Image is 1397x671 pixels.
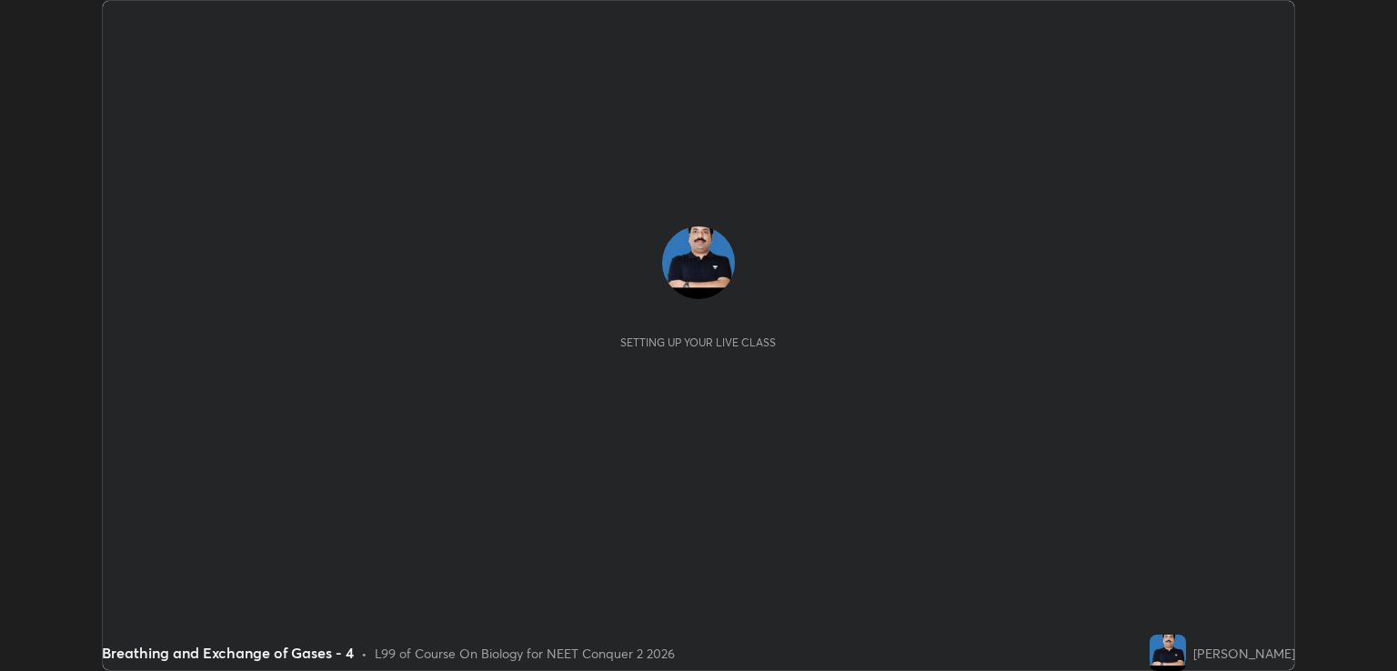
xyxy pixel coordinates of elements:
[662,226,735,299] img: 85f25d22653f4e3f81ce55c3c18ccaf0.jpg
[1193,644,1295,663] div: [PERSON_NAME]
[620,335,776,349] div: Setting up your live class
[1150,635,1186,671] img: 85f25d22653f4e3f81ce55c3c18ccaf0.jpg
[102,642,354,664] div: Breathing and Exchange of Gases - 4
[375,644,675,663] div: L99 of Course On Biology for NEET Conquer 2 2026
[361,644,367,663] div: •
